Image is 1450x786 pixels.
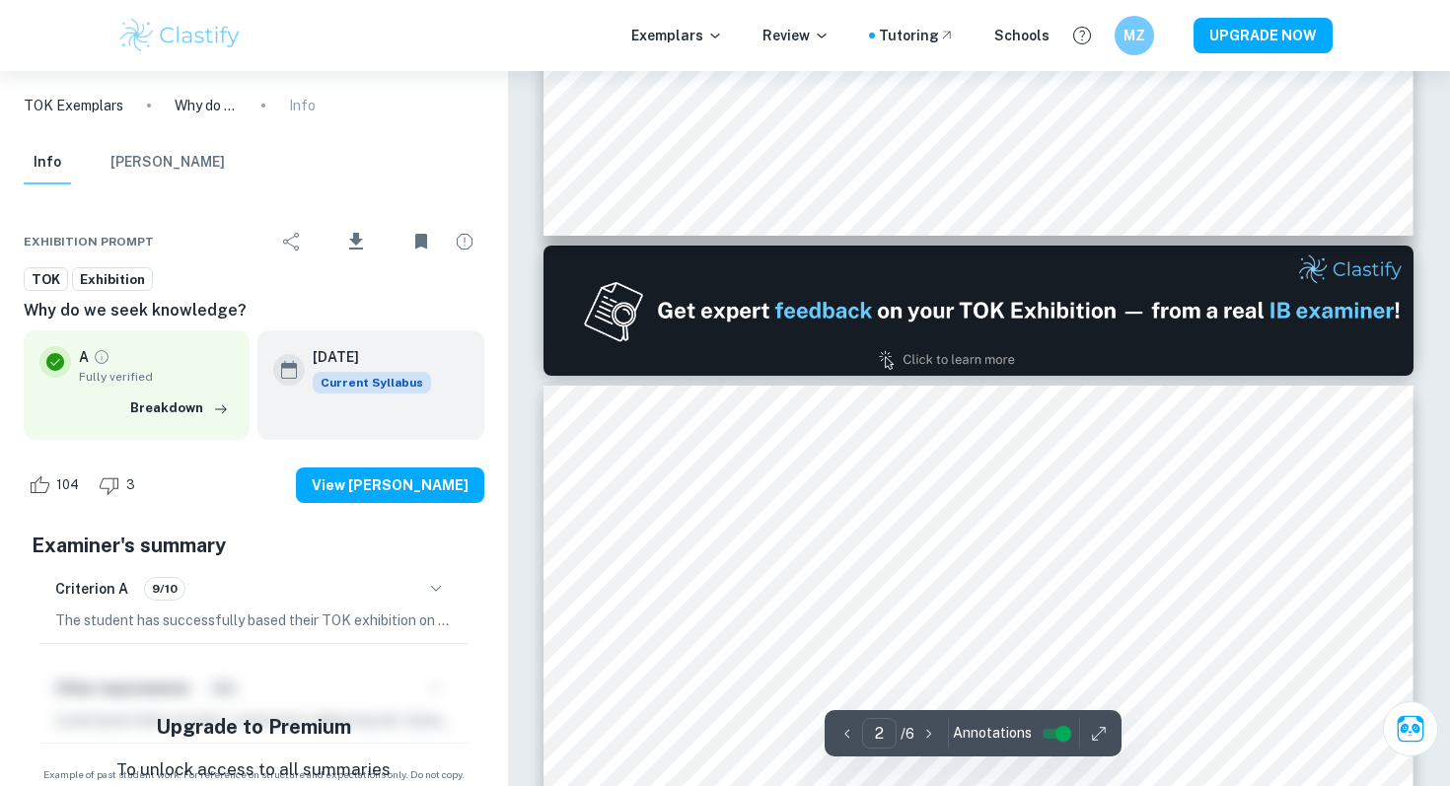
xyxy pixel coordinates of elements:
p: Why do we seek knowledge? [175,95,238,116]
p: A [79,346,89,368]
h6: Why do we seek knowledge? [24,299,484,322]
button: Breakdown [125,393,234,423]
span: Example of past student work. For reference on structure and expectations only. Do not copy. [24,767,484,782]
button: Ask Clai [1383,701,1438,756]
a: TOK [24,267,68,292]
h6: MZ [1124,25,1146,46]
a: Schools [994,25,1050,46]
div: Share [272,222,312,261]
button: Info [24,141,71,184]
button: View [PERSON_NAME] [296,467,484,503]
img: Ad [544,246,1414,376]
h6: Criterion A [55,578,128,600]
button: UPGRADE NOW [1194,18,1333,53]
span: Fully verified [79,368,234,386]
span: TOK [25,270,67,290]
p: Review [762,25,830,46]
img: Clastify logo [117,16,243,55]
span: Exhibition Prompt [24,233,154,250]
a: Grade fully verified [93,348,110,366]
h5: Examiner's summary [32,531,476,560]
p: Exemplars [631,25,723,46]
div: Like [24,469,90,501]
button: Help and Feedback [1065,19,1099,52]
div: Unbookmark [401,222,441,261]
a: Exhibition [72,267,153,292]
p: / 6 [901,723,914,745]
h6: [DATE] [313,346,415,368]
span: 104 [45,475,90,495]
a: TOK Exemplars [24,95,123,116]
div: This exemplar is based on the current syllabus. Feel free to refer to it for inspiration/ideas wh... [313,372,431,393]
span: Current Syllabus [313,372,431,393]
div: Download [316,216,398,267]
p: The student has successfully based their TOK exhibition on one of the 35 prompts released by the ... [55,609,453,631]
p: Info [289,95,316,116]
span: 9/10 [145,580,184,598]
a: Tutoring [879,25,955,46]
div: Dislike [94,469,146,501]
button: [PERSON_NAME] [110,141,225,184]
p: To unlock access to all summaries [116,757,391,783]
span: Exhibition [73,270,152,290]
h5: Upgrade to Premium [156,712,351,742]
span: Annotations [953,723,1032,744]
button: MZ [1115,16,1154,55]
div: Report issue [445,222,484,261]
span: 3 [115,475,146,495]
